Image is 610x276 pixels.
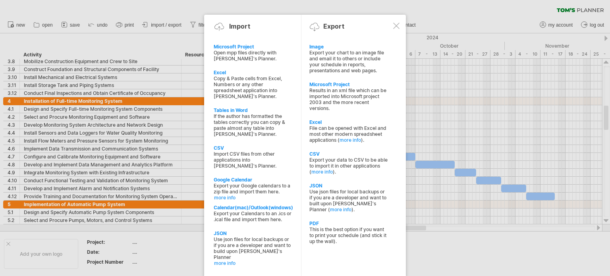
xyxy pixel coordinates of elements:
div: Excel [309,119,388,125]
div: Results in an xml file which can be imported into Microsoft project 2003 and the more recent vers... [309,87,388,111]
div: Excel [214,69,292,75]
a: more info [311,169,333,175]
div: If the author has formatted the tables correctly you can copy & paste almost any table into [PERS... [214,113,292,137]
div: CSV [309,151,388,157]
a: more info [214,195,293,201]
div: Copy & Paste cells from Excel, Numbers or any other spreadsheet application into [PERSON_NAME]'s ... [214,75,292,99]
div: This is the best option if you want to print your schedule (and stick it up the wall). [309,226,388,244]
div: Image [309,44,388,50]
div: Tables in Word [214,107,292,113]
div: PDF [309,220,388,226]
div: Use json files for local backups or if you are a developer and want to built upon [PERSON_NAME]'s... [309,189,388,212]
div: Export your chart to an image file and email it to others or include your schedule in reports, pr... [309,50,388,73]
div: Microsoft Project [309,81,388,87]
div: Export your data to CSV to be able to import it in other applications ( ). [309,157,388,175]
div: JSON [309,183,388,189]
a: more info [330,207,351,212]
a: more info [340,137,361,143]
div: Export [323,22,344,30]
a: more info [214,260,293,266]
div: File can be opened with Excel and most other modern spreadsheet applications ( ). [309,125,388,143]
div: Import [229,22,250,30]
